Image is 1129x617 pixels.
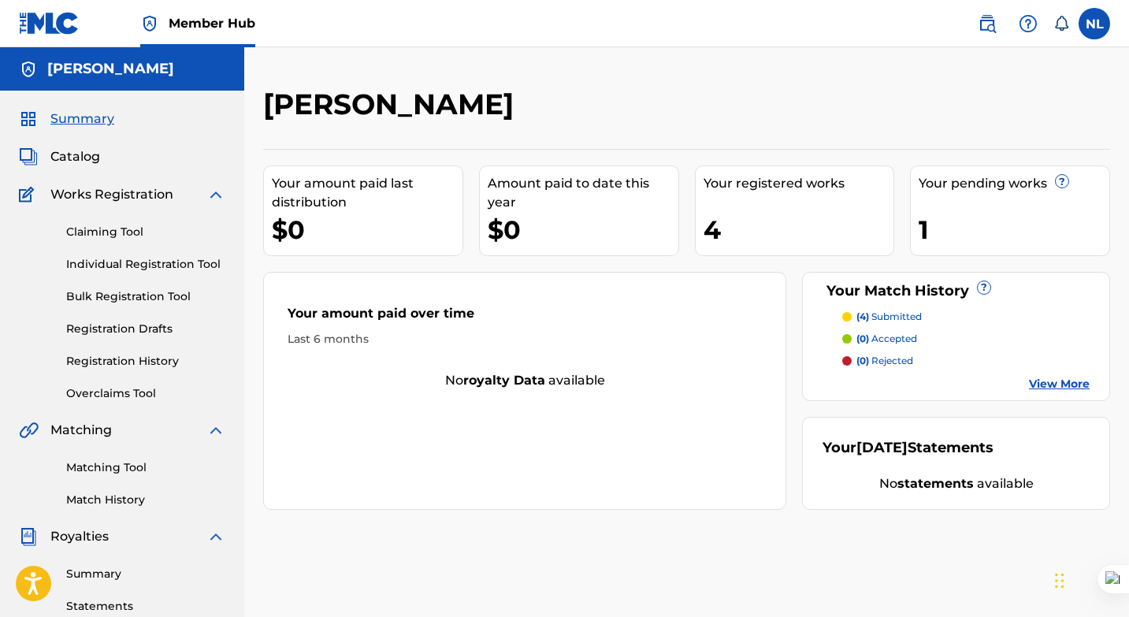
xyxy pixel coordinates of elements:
div: Your registered works [704,174,894,193]
img: expand [206,185,225,204]
img: expand [206,527,225,546]
strong: statements [897,476,974,491]
div: Notifications [1053,16,1069,32]
span: Member Hub [169,14,255,32]
h2: [PERSON_NAME] [263,87,522,122]
iframe: Chat Widget [1050,541,1129,617]
span: Catalog [50,147,100,166]
a: Overclaims Tool [66,385,225,402]
div: Drag [1055,557,1064,604]
img: Works Registration [19,185,39,204]
span: Summary [50,110,114,128]
img: search [978,14,997,33]
span: Royalties [50,527,109,546]
div: Amount paid to date this year [488,174,678,212]
a: Public Search [971,8,1003,39]
img: help [1019,14,1038,33]
a: Statements [66,598,225,615]
span: [DATE] [856,439,908,456]
img: Royalties [19,527,38,546]
a: (4) submitted [842,310,1090,324]
strong: royalty data [463,373,545,388]
a: View More [1029,376,1090,392]
span: ? [978,281,990,294]
div: User Menu [1079,8,1110,39]
a: SummarySummary [19,110,114,128]
a: Match History [66,492,225,508]
iframe: Resource Center [1085,392,1129,519]
img: Top Rightsholder [140,14,159,33]
a: Summary [66,566,225,582]
p: submitted [856,310,922,324]
div: $0 [488,212,678,247]
p: accepted [856,332,917,346]
div: Your Statements [823,437,993,459]
a: (0) accepted [842,332,1090,346]
a: Registration History [66,353,225,370]
div: 4 [704,212,894,247]
div: Help [1012,8,1044,39]
div: Your amount paid over time [288,304,762,331]
span: (0) [856,333,869,344]
a: (0) rejected [842,354,1090,368]
img: expand [206,421,225,440]
div: 1 [919,212,1109,247]
div: Your amount paid last distribution [272,174,462,212]
span: Matching [50,421,112,440]
img: Catalog [19,147,38,166]
a: Claiming Tool [66,224,225,240]
a: Individual Registration Tool [66,256,225,273]
span: (4) [856,310,869,322]
a: Bulk Registration Tool [66,288,225,305]
a: Registration Drafts [66,321,225,337]
div: No available [823,474,1090,493]
div: Last 6 months [288,331,762,348]
div: $0 [272,212,462,247]
p: rejected [856,354,913,368]
div: Your Match History [823,281,1090,302]
a: Matching Tool [66,459,225,476]
div: Your pending works [919,174,1109,193]
div: No available [264,371,785,390]
a: CatalogCatalog [19,147,100,166]
img: Matching [19,421,39,440]
img: MLC Logo [19,12,80,35]
span: (0) [856,355,869,366]
span: Works Registration [50,185,173,204]
span: ? [1056,175,1068,188]
h5: Nishawn Lee [47,60,174,78]
img: Summary [19,110,38,128]
img: Accounts [19,60,38,79]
